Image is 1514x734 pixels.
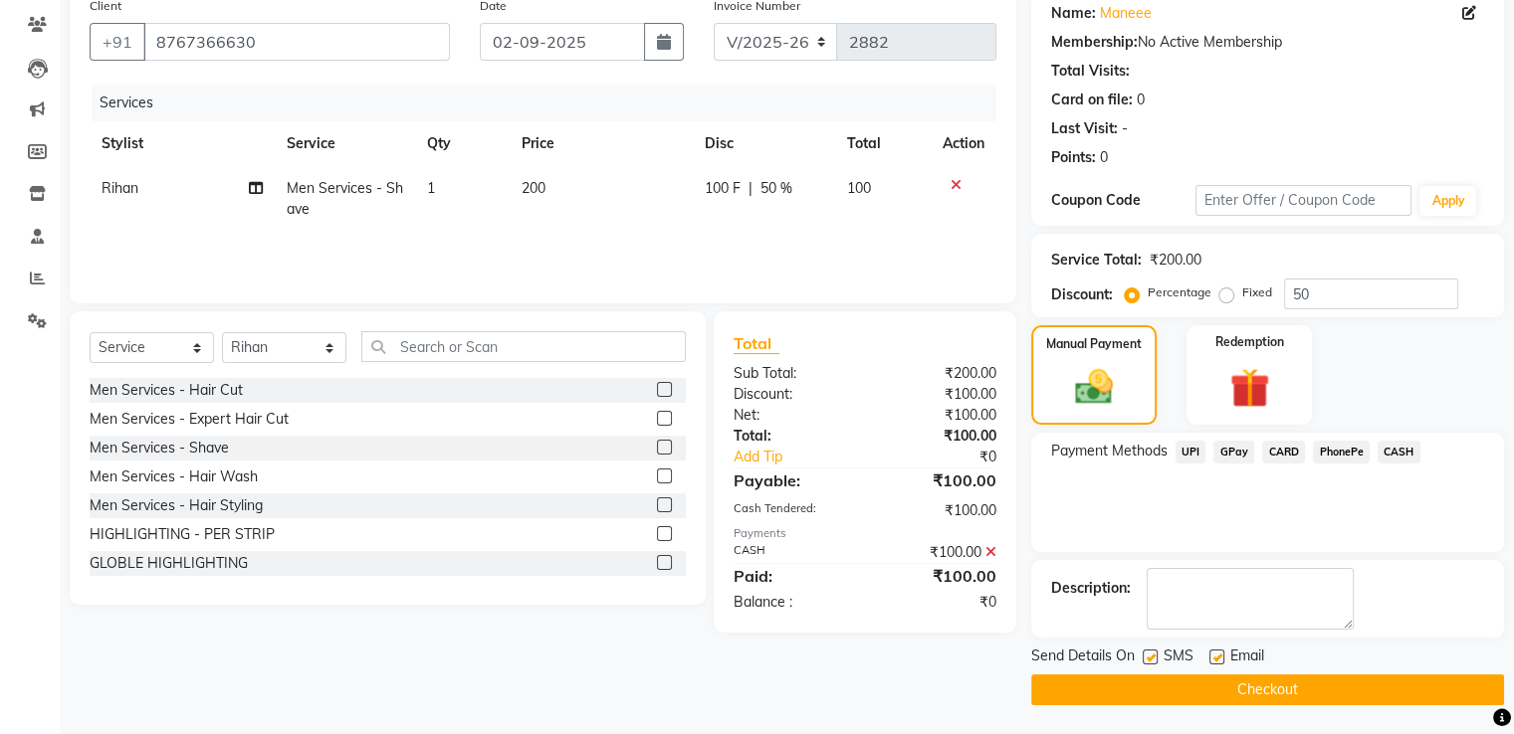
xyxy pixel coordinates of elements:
[1051,578,1131,599] div: Description:
[427,179,435,197] span: 1
[865,592,1011,613] div: ₹0
[510,121,694,166] th: Price
[90,553,248,574] div: GLOBLE HIGHLIGHTING
[865,405,1011,426] div: ₹100.00
[90,438,229,459] div: Men Services - Shave
[1313,441,1370,463] span: PhonePe
[1051,250,1142,271] div: Service Total:
[522,179,545,197] span: 200
[865,426,1011,447] div: ₹100.00
[1063,365,1125,409] img: _cash.svg
[760,178,792,199] span: 50 %
[719,447,889,467] a: Add Tip
[719,592,865,613] div: Balance :
[719,426,865,447] div: Total:
[1213,441,1254,463] span: GPay
[1051,284,1113,305] div: Discount:
[1419,186,1476,216] button: Apply
[1051,32,1138,53] div: Membership:
[1100,147,1108,168] div: 0
[1262,441,1305,463] span: CARD
[1148,283,1211,301] label: Percentage
[865,564,1011,588] div: ₹100.00
[90,409,289,430] div: Men Services - Expert Hair Cut
[1051,190,1195,211] div: Coupon Code
[1215,333,1284,351] label: Redemption
[865,384,1011,405] div: ₹100.00
[719,468,865,492] div: Payable:
[719,405,865,426] div: Net:
[1031,674,1504,705] button: Checkout
[835,121,931,166] th: Total
[889,447,1010,467] div: ₹0
[1051,441,1168,461] span: Payment Methods
[719,500,865,521] div: Cash Tendered:
[719,384,865,405] div: Discount:
[1051,3,1096,24] div: Name:
[931,121,996,166] th: Action
[1051,61,1130,82] div: Total Visits:
[1150,250,1201,271] div: ₹200.00
[143,23,450,61] input: Search by Name/Mobile/Email/Code
[1051,118,1118,139] div: Last Visit:
[865,500,1011,521] div: ₹100.00
[90,121,275,166] th: Stylist
[1051,147,1096,168] div: Points:
[102,179,138,197] span: Rihan
[90,524,275,545] div: HIGHLIGHTING - PER STRIP
[92,85,1011,121] div: Services
[275,121,416,166] th: Service
[865,363,1011,384] div: ₹200.00
[1378,441,1420,463] span: CASH
[90,23,145,61] button: +91
[1137,90,1145,110] div: 0
[1176,441,1206,463] span: UPI
[1242,283,1272,301] label: Fixed
[1164,645,1193,670] span: SMS
[865,468,1011,492] div: ₹100.00
[693,121,835,166] th: Disc
[1217,363,1282,413] img: _gift.svg
[287,179,403,218] span: Men Services - Shave
[1031,645,1135,670] span: Send Details On
[1051,90,1133,110] div: Card on file:
[90,380,243,401] div: Men Services - Hair Cut
[734,525,996,542] div: Payments
[415,121,509,166] th: Qty
[1122,118,1128,139] div: -
[1051,32,1484,53] div: No Active Membership
[1195,185,1412,216] input: Enter Offer / Coupon Code
[865,542,1011,563] div: ₹100.00
[719,542,865,563] div: CASH
[749,178,753,199] span: |
[1046,335,1142,353] label: Manual Payment
[734,333,779,354] span: Total
[1100,3,1152,24] a: Maneee
[719,363,865,384] div: Sub Total:
[90,495,263,516] div: Men Services - Hair Styling
[90,466,258,487] div: Men Services - Hair Wash
[1230,645,1264,670] span: Email
[705,178,741,199] span: 100 F
[719,564,865,588] div: Paid:
[847,179,871,197] span: 100
[361,331,686,362] input: Search or Scan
